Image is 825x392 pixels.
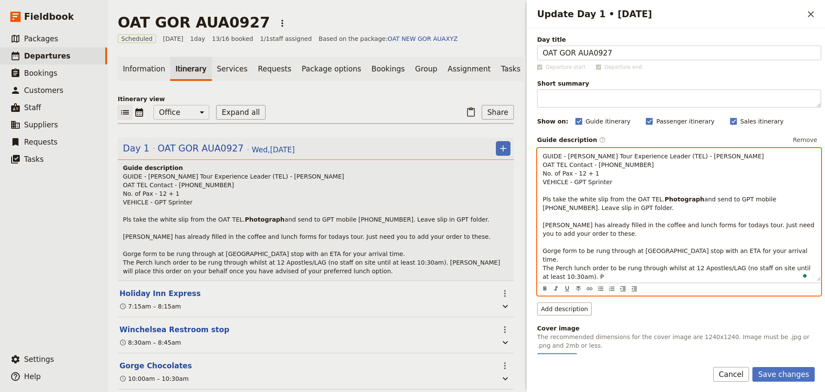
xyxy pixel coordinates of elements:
button: Format italic [551,284,561,293]
button: Cancel [713,367,749,382]
span: Departures [24,52,70,60]
button: Bulleted list [596,284,605,293]
button: Edit this itinerary item [119,288,201,299]
button: Save changes [752,367,815,382]
h4: Guide description [123,164,510,172]
a: Tasks [496,57,526,81]
span: ​ [599,136,606,143]
button: Add [496,141,510,156]
span: 13/16 booked [212,34,253,43]
div: To enrich screen reader interactions, please activate Accessibility in Grammarly extension settings [538,148,821,281]
span: Customers [24,86,63,95]
a: Bookings [367,57,410,81]
a: Requests [253,57,296,81]
button: Actions [275,16,290,31]
span: Sales itinerary [740,117,784,126]
a: Itinerary [170,57,211,81]
span: Staff [24,103,41,112]
button: Increase indent [618,284,628,293]
span: Tasks [24,155,44,164]
span: 1 day [190,34,205,43]
span: Guide itinerary [586,117,631,126]
span: Wed , [DATE] [252,145,295,155]
span: Departure end [605,64,642,71]
p: Itinerary view [118,95,514,103]
button: Share [482,105,514,120]
button: Remove [789,133,821,146]
div: Show on: [537,117,568,126]
span: Departure start [546,64,586,71]
button: Format strikethrough [574,284,583,293]
span: Packages [24,34,58,43]
button: Add description [537,302,592,315]
button: Numbered list [607,284,617,293]
button: Actions [498,322,512,337]
a: OAT NEW GOR AUAXYZ [388,35,458,42]
span: 1 / 1 staff assigned [260,34,312,43]
button: Format underline [562,284,572,293]
span: Bookings [24,69,57,77]
span: Passenger itinerary [656,117,714,126]
span: and send to GPT mobile [PHONE_NUMBER]. Leave slip in GPT folder. [PERSON_NAME] has already filled... [123,216,502,275]
button: Actions [498,286,512,301]
button: Expand all [216,105,266,120]
span: Requests [24,138,58,146]
div: Cover image [537,324,821,333]
span: Based on the package: [319,34,458,43]
button: Close drawer [804,7,818,22]
button: List view [118,105,132,120]
button: Edit day information [123,142,295,155]
span: [DATE] [163,34,183,43]
label: Guide description [537,136,606,144]
span: Short summary [537,79,821,88]
span: Help [24,372,41,381]
h2: Update Day 1 • [DATE] [537,8,804,21]
button: Decrease indent [629,284,639,293]
a: Services [212,57,253,81]
div: 8:30am – 8:45am [119,338,181,347]
button: Edit this itinerary item [119,361,192,371]
a: Assignment [443,57,496,81]
span: Day 1 [123,142,150,155]
div: Add image [537,353,577,366]
button: Insert link [585,284,594,293]
button: Calendar view [132,105,147,120]
a: Information [118,57,170,81]
button: Edit this itinerary item [119,324,229,335]
a: Group [410,57,443,81]
div: 7:15am – 8:15am [119,302,181,311]
input: Day title [537,46,821,60]
strong: Photograph [665,196,705,203]
button: Format bold [540,284,550,293]
span: GUIDE - [PERSON_NAME] Tour Experience Leader (TEL) - [PERSON_NAME] OAT TEL Contact - [PHONE_NUMBE... [543,153,764,203]
button: Actions [498,358,512,373]
span: GUIDE - [PERSON_NAME] Tour Experience Leader (TEL) - [PERSON_NAME] OAT TEL Contact - [PHONE_NUMBE... [123,173,344,223]
h1: OAT GOR AUA0927 [118,14,270,31]
a: Package options [296,57,366,81]
span: Settings [24,355,54,364]
strong: Photograph [245,216,285,223]
button: Paste itinerary item [464,105,478,120]
span: Fieldbook [24,10,74,23]
span: Suppliers [24,120,58,129]
p: The recommended dimensions for the cover image are 1240x1240. Image must be .jpg or .png and 2mb ... [537,333,821,350]
div: 10:00am – 10:30am [119,374,189,383]
span: Day title [537,35,821,44]
span: Scheduled [118,34,156,43]
span: OAT GOR AUA0927 [158,142,244,155]
textarea: Short summary [537,90,821,108]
